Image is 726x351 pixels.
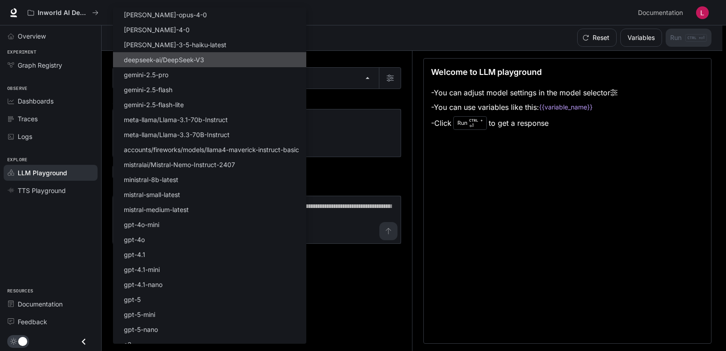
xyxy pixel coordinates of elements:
[124,340,132,349] p: o3
[124,235,145,244] p: gpt-4o
[124,280,162,289] p: gpt-4.1-nano
[124,40,226,49] p: [PERSON_NAME]-3-5-haiku-latest
[124,115,228,124] p: meta-llama/Llama-3.1-70b-Instruct
[124,175,178,184] p: ministral-8b-latest
[124,250,145,259] p: gpt-4.1
[124,160,235,169] p: mistralai/Mistral-Nemo-Instruct-2407
[124,265,160,274] p: gpt-4.1-mini
[124,310,155,319] p: gpt-5-mini
[124,70,168,79] p: gemini-2.5-pro
[124,205,189,214] p: mistral-medium-latest
[124,10,207,20] p: [PERSON_NAME]-opus-4-0
[124,295,141,304] p: gpt-5
[124,25,190,35] p: [PERSON_NAME]-4-0
[124,100,184,109] p: gemini-2.5-flash-lite
[124,325,158,334] p: gpt-5-nano
[124,55,204,64] p: deepseek-ai/DeepSeek-V3
[124,130,230,139] p: meta-llama/Llama-3.3-70B-Instruct
[124,145,299,154] p: accounts/fireworks/models/llama4-maverick-instruct-basic
[124,190,180,199] p: mistral-small-latest
[124,85,172,94] p: gemini-2.5-flash
[124,220,159,229] p: gpt-4o-mini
